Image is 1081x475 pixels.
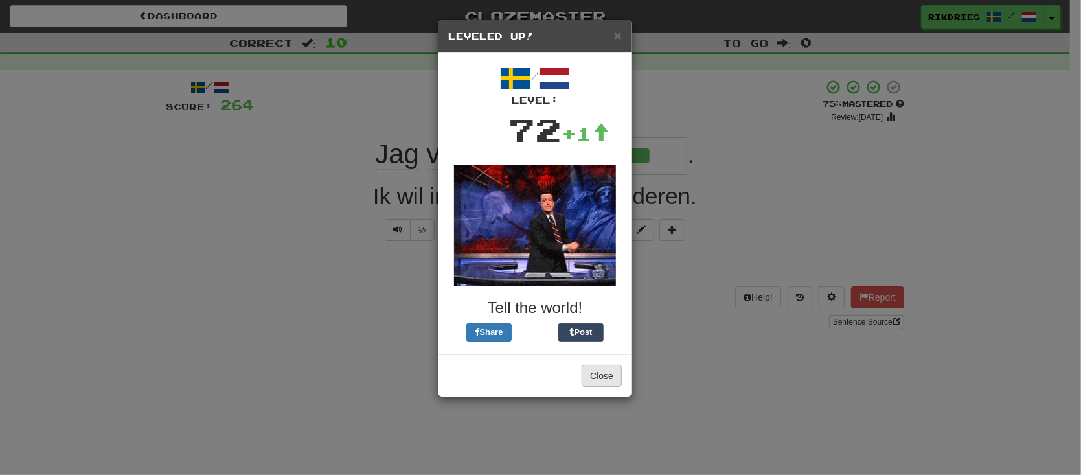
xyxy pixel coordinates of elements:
[614,29,622,42] button: Close
[582,365,622,387] button: Close
[448,63,622,107] div: /
[558,323,604,342] button: Post
[562,121,609,146] div: +1
[448,94,622,107] div: Level:
[614,28,622,43] span: ×
[466,323,512,342] button: Share
[448,299,622,316] h3: Tell the world!
[448,30,622,43] h5: Leveled Up!
[454,165,616,286] img: colbert-2-be1bfdc20e1ad268952deef278b8706a84000d88b3e313df47e9efb4a1bfc052.gif
[508,107,562,152] div: 72
[512,323,558,342] iframe: X Post Button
